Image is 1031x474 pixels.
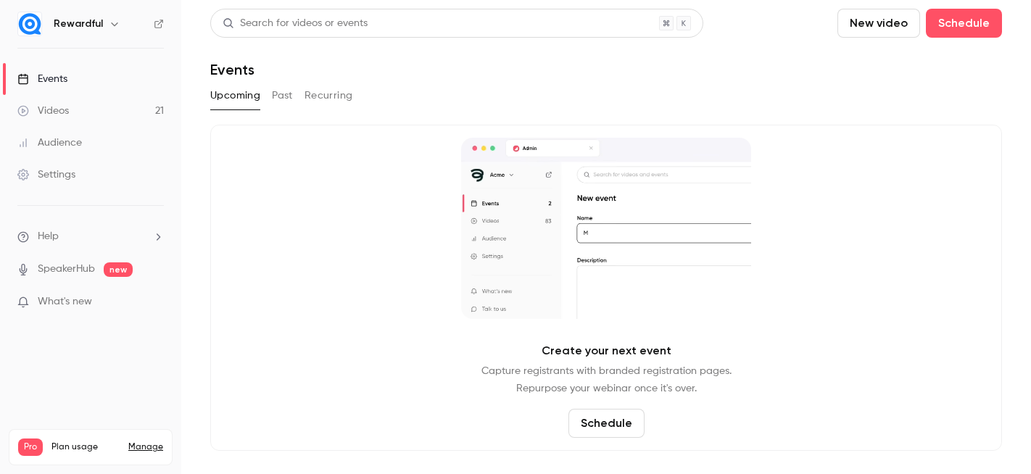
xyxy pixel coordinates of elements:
div: Search for videos or events [223,16,368,31]
button: Recurring [305,84,353,107]
span: Pro [18,438,43,456]
div: Videos [17,104,69,118]
span: new [104,262,133,277]
div: Settings [17,167,75,182]
h6: Rewardful [54,17,103,31]
p: Create your next event [542,342,671,359]
span: What's new [38,294,92,309]
button: Schedule [568,409,645,438]
a: Manage [128,441,163,453]
div: Events [17,72,67,86]
h1: Events [210,61,254,78]
div: Audience [17,136,82,150]
button: Schedule [926,9,1002,38]
p: Capture registrants with branded registration pages. Repurpose your webinar once it's over. [481,362,732,397]
iframe: Noticeable Trigger [146,296,164,309]
li: help-dropdown-opener [17,229,164,244]
span: Help [38,229,59,244]
a: SpeakerHub [38,262,95,277]
span: Plan usage [51,441,120,453]
button: New video [837,9,920,38]
button: Upcoming [210,84,260,107]
img: Rewardful [18,12,41,36]
button: Past [272,84,293,107]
